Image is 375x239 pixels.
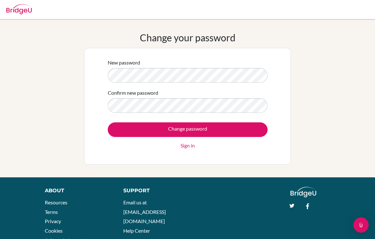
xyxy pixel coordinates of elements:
div: Support [123,187,181,195]
a: Resources [45,199,67,205]
label: New password [108,59,140,66]
a: Email us at [EMAIL_ADDRESS][DOMAIN_NAME] [123,199,166,224]
div: About [45,187,109,195]
h1: Change your password [140,32,235,43]
a: Terms [45,209,58,215]
label: Confirm new password [108,89,158,97]
a: Privacy [45,218,61,224]
a: Sign in [181,142,195,149]
img: Bridge-U [6,4,32,14]
a: Cookies [45,228,63,234]
img: logo_white@2x-f4f0deed5e89b7ecb1c2cc34c3e3d731f90f0f143d5ea2071677605dd97b5244.png [290,187,316,197]
div: Open Intercom Messenger [353,217,369,233]
input: Change password [108,122,268,137]
a: Help Center [123,228,150,234]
